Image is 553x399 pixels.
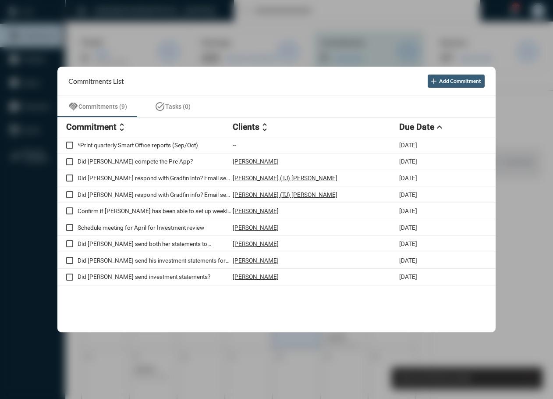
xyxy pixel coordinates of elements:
[259,122,270,132] mat-icon: unfold_more
[78,158,233,165] p: Did [PERSON_NAME] compete the Pre App?
[399,122,434,132] h2: Due Date
[117,122,127,132] mat-icon: unfold_more
[399,158,417,165] p: [DATE]
[399,257,417,264] p: [DATE]
[233,191,337,198] p: [PERSON_NAME] (TJ) [PERSON_NAME]
[429,77,438,85] mat-icon: add
[78,273,233,280] p: Did [PERSON_NAME] send investment statements?
[78,224,233,231] p: Schedule meeting for April for Investment review
[78,142,233,149] p: *Print quarterly Smart Office reports (Sep/Oct)
[399,142,417,149] p: [DATE]
[233,207,279,214] p: [PERSON_NAME]
[233,273,279,280] p: [PERSON_NAME]
[233,122,259,132] h2: Clients
[78,191,233,198] p: Did [PERSON_NAME] respond with Gradfin info? Email sent 4/21
[78,207,233,214] p: Confirm if [PERSON_NAME] has been able to set up weekly investments to her IRA. If not, start the...
[233,142,236,149] p: --
[68,77,124,85] h2: Commitments List
[399,273,417,280] p: [DATE]
[165,103,191,110] span: Tasks (0)
[399,224,417,231] p: [DATE]
[434,122,445,132] mat-icon: expand_less
[233,240,279,247] p: [PERSON_NAME]
[78,257,233,264] p: Did [PERSON_NAME] send his investment statements for review?
[428,75,485,88] button: Add Commitment
[78,103,127,110] span: Commitments (9)
[68,101,78,112] mat-icon: handshake
[399,240,417,247] p: [DATE]
[399,175,417,182] p: [DATE]
[66,122,117,132] h2: Commitment
[399,207,417,214] p: [DATE]
[155,101,165,112] mat-icon: task_alt
[233,175,337,182] p: [PERSON_NAME] (TJ) [PERSON_NAME]
[78,175,233,182] p: Did [PERSON_NAME] respond with Gradfin info? Email sent 4/21
[78,240,233,247] p: Did [PERSON_NAME] send both her statements to complete the RCT and transfer forms? SEE NOTES
[233,158,279,165] p: [PERSON_NAME]
[399,191,417,198] p: [DATE]
[233,224,279,231] p: [PERSON_NAME]
[233,257,279,264] p: [PERSON_NAME]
